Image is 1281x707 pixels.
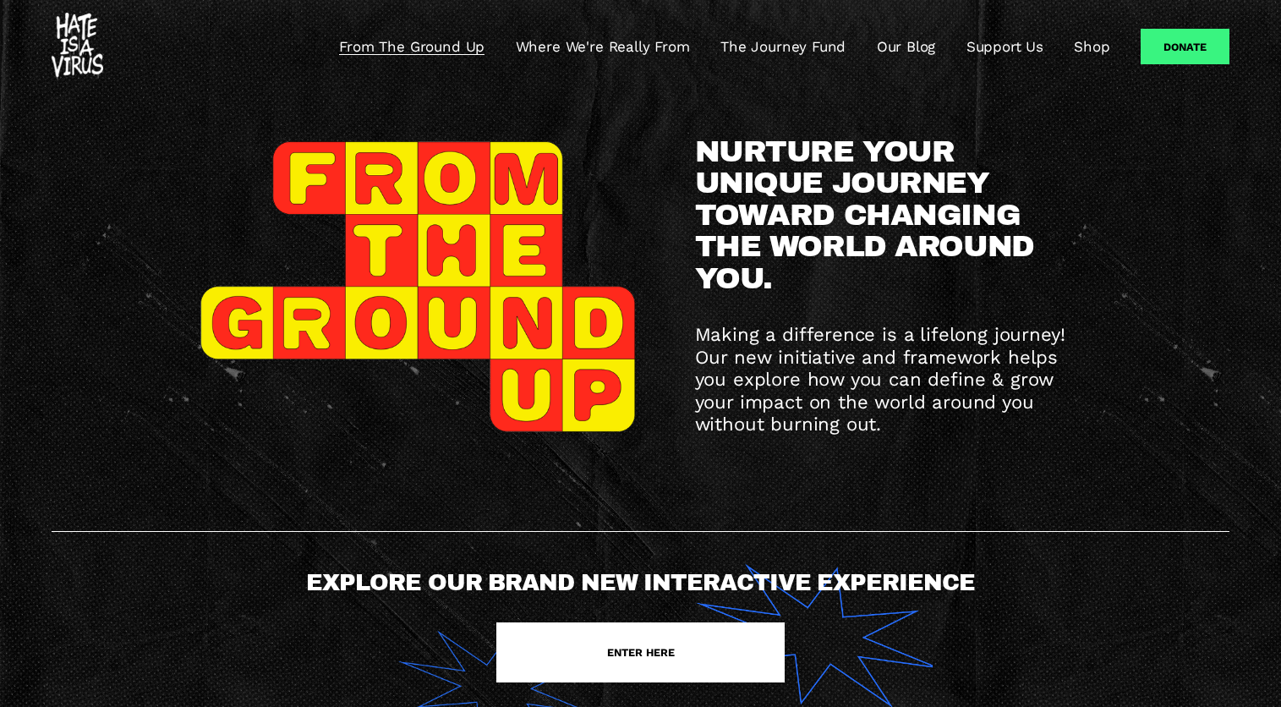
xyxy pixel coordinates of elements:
a: Our Blog [877,36,936,57]
a: From The Ground Up [339,36,484,57]
span: NURTURE YOUR UNIQUE JOURNEY TOWARD CHANGING THE WORLD AROUND YOU. [695,135,1043,294]
a: Shop [1074,36,1109,57]
span: Making a difference is a lifelong journey! Our new initiative and framework helps you explore how... [695,323,1072,435]
a: Support Us [966,36,1043,57]
a: Donate [1141,29,1229,64]
a: ENTER HERE [496,622,784,682]
h4: EXPLORE OUR BRAND NEW INTERACTIVE EXPERIENCE [200,571,1081,595]
a: Where We're Really From [516,36,690,57]
img: #HATEISAVIRUS [52,13,103,80]
a: The Journey Fund [720,36,846,57]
